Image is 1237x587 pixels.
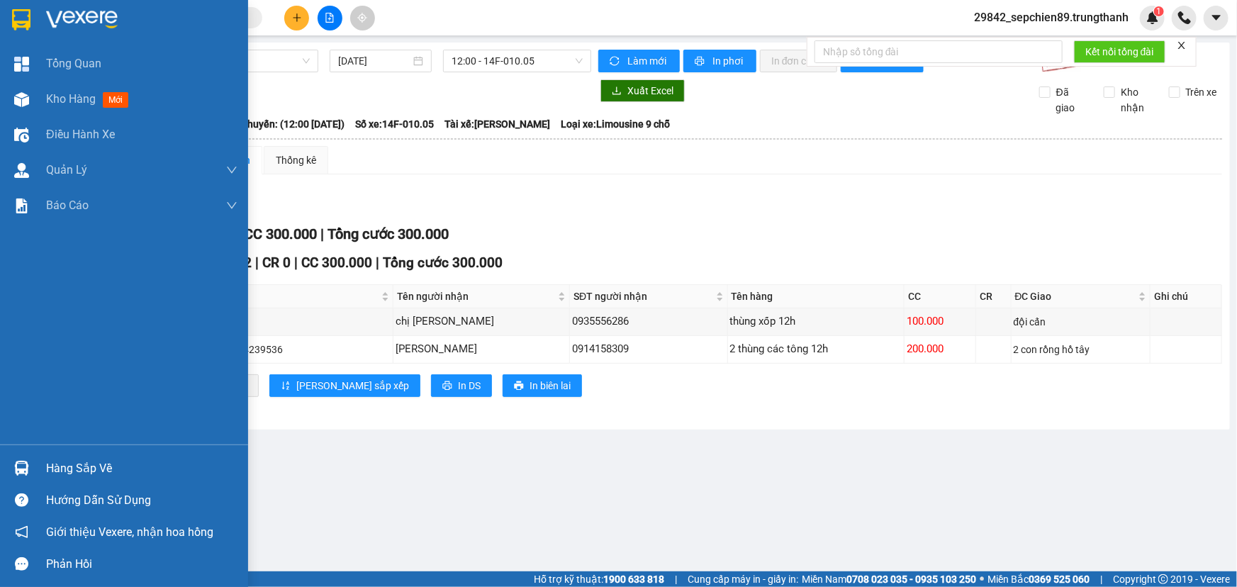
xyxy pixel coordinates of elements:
[976,285,1012,308] th: CR
[255,255,259,271] span: |
[46,92,96,106] span: Kho hàng
[1204,6,1228,30] button: caret-down
[15,493,28,507] span: question-circle
[325,13,335,23] span: file-add
[627,83,673,99] span: Xuất Excel
[1115,84,1158,116] span: Kho nhận
[393,336,571,364] td: vũ nguyên
[573,289,712,304] span: SĐT người nhận
[294,255,298,271] span: |
[338,53,410,69] input: 13/09/2025
[1146,11,1159,24] img: icon-new-feature
[320,225,324,242] span: |
[46,196,89,214] span: Báo cáo
[712,53,745,69] span: In phơi
[730,341,902,358] div: 2 thùng các tông 12h
[383,255,503,271] span: Tổng cước 300.000
[296,378,409,393] span: [PERSON_NAME] sắp xếp
[396,341,568,358] div: [PERSON_NAME]
[46,125,115,143] span: Điều hành xe
[1051,84,1093,116] span: Đã giao
[561,116,670,132] span: Loại xe: Limousine 9 chỗ
[350,6,375,30] button: aim
[1029,574,1090,585] strong: 0369 525 060
[301,255,372,271] span: CC 300.000
[281,381,291,392] span: sort-ascending
[1151,285,1222,308] th: Ghi chú
[1177,40,1187,50] span: close
[136,342,391,357] div: [PERSON_NAME] Ly 0904239536
[570,336,727,364] td: 0914158309
[46,490,237,511] div: Hướng dẫn sử dụng
[534,571,664,587] span: Hỗ trợ kỹ thuật:
[514,381,524,392] span: printer
[1156,6,1161,16] span: 1
[226,164,237,176] span: down
[14,92,29,107] img: warehouse-icon
[730,313,902,330] div: thùng xốp 12h
[46,523,213,541] span: Giới thiệu Vexere, nhận hoa hồng
[292,13,302,23] span: plus
[1100,571,1102,587] span: |
[1210,11,1223,24] span: caret-down
[815,40,1063,63] input: Nhập số tổng đài
[1158,574,1168,584] span: copyright
[226,200,237,211] span: down
[14,128,29,142] img: warehouse-icon
[15,525,28,539] span: notification
[262,255,291,271] span: CR 0
[15,557,28,571] span: message
[318,6,342,30] button: file-add
[980,576,984,582] span: ⚪️
[600,79,685,102] button: downloadXuất Excel
[760,50,837,72] button: In đơn chọn
[393,308,571,336] td: chị Huyền
[802,571,976,587] span: Miền Nam
[963,9,1140,26] span: 29842_sepchien89.trungthanh
[12,9,30,30] img: logo-vxr
[46,55,101,72] span: Tổng Quan
[14,163,29,178] img: warehouse-icon
[907,313,973,330] div: 100.000
[572,341,724,358] div: 0914158309
[431,374,492,397] button: printerIn DS
[355,116,434,132] span: Số xe: 14F-010.05
[136,314,391,330] div: c giang 0974621666
[46,554,237,575] div: Phản hồi
[1014,314,1148,330] div: đội cấn
[603,574,664,585] strong: 1900 633 818
[1178,11,1191,24] img: phone-icon
[284,6,309,30] button: plus
[570,308,727,336] td: 0935556286
[1015,289,1136,304] span: ĐC Giao
[376,255,379,271] span: |
[14,57,29,72] img: dashboard-icon
[1180,84,1223,100] span: Trên xe
[695,56,707,67] span: printer
[14,199,29,213] img: solution-icon
[396,313,568,330] div: chị [PERSON_NAME]
[241,116,345,132] span: Chuyến: (12:00 [DATE])
[610,56,622,67] span: sync
[276,152,316,168] div: Thống kê
[728,285,905,308] th: Tên hàng
[683,50,756,72] button: printerIn phơi
[269,374,420,397] button: sort-ascending[PERSON_NAME] sắp xếp
[1154,6,1164,16] sup: 1
[357,13,367,23] span: aim
[14,461,29,476] img: warehouse-icon
[46,161,87,179] span: Quản Lý
[442,381,452,392] span: printer
[846,574,976,585] strong: 0708 023 035 - 0935 103 250
[987,571,1090,587] span: Miền Bắc
[612,86,622,97] span: download
[1014,342,1148,357] div: 2 con rồng hồ tây
[444,116,550,132] span: Tài xế: [PERSON_NAME]
[1074,40,1165,63] button: Kết nối tổng đài
[397,289,556,304] span: Tên người nhận
[572,313,724,330] div: 0935556286
[627,53,668,69] span: Làm mới
[244,225,317,242] span: CC 300.000
[328,225,449,242] span: Tổng cước 300.000
[458,378,481,393] span: In DS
